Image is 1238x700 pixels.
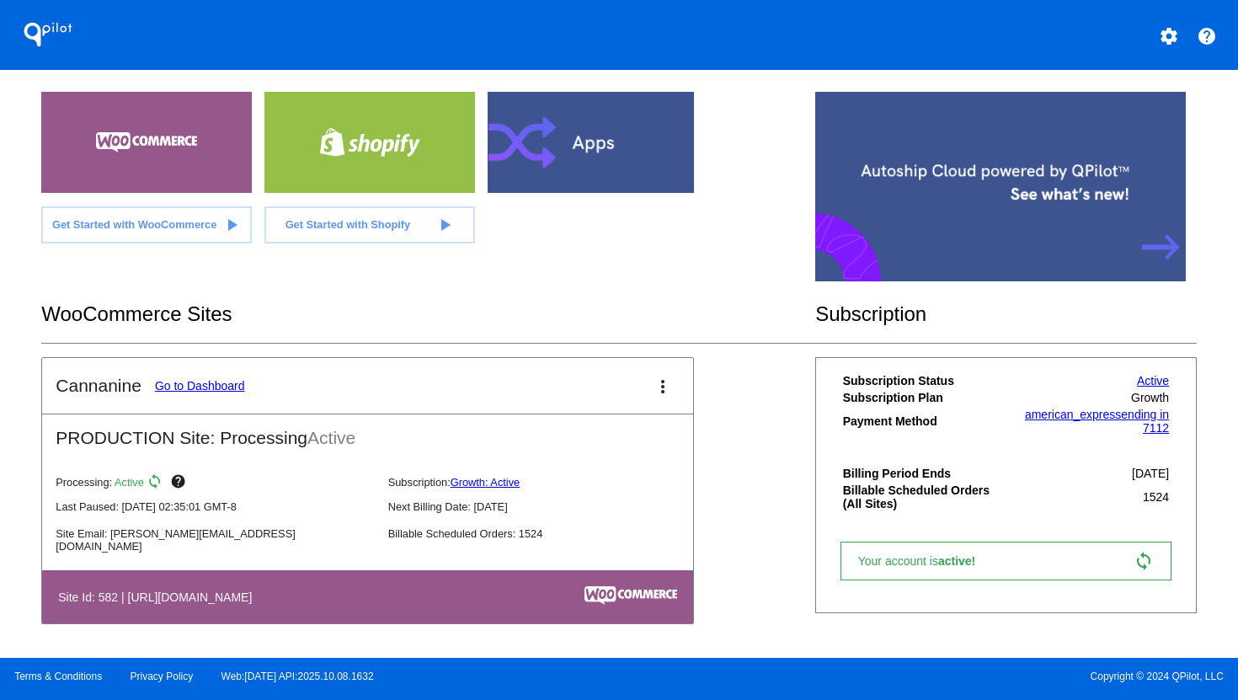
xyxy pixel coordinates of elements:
a: american_expressending in 7112 [1025,408,1169,435]
mat-icon: settings [1159,26,1179,46]
span: Growth [1131,391,1169,404]
h4: Site Id: 582 | [URL][DOMAIN_NAME] [58,590,260,604]
a: Active [1137,374,1169,387]
th: Subscription Status [842,373,1006,388]
span: Copyright © 2024 QPilot, LLC [633,671,1224,682]
h2: Subscription [815,302,1197,326]
span: [DATE] [1132,467,1169,480]
th: Payment Method [842,407,1006,435]
th: Billable Scheduled Orders (All Sites) [842,483,1006,511]
p: Site Email: [PERSON_NAME][EMAIL_ADDRESS][DOMAIN_NAME] [56,527,374,553]
span: Get Started with Shopify [285,218,411,231]
a: Get Started with Shopify [264,206,475,243]
mat-icon: help [1197,26,1217,46]
span: Your account is [858,554,993,568]
mat-icon: play_arrow [221,215,242,235]
th: Subscription Plan [842,390,1006,405]
p: Next Billing Date: [DATE] [388,500,707,513]
th: Billing Period Ends [842,466,1006,481]
mat-icon: help [170,473,190,494]
mat-icon: sync [1134,551,1154,571]
span: 1524 [1143,490,1169,504]
h2: WooCommerce Sites [41,302,815,326]
mat-icon: more_vert [653,377,673,397]
mat-icon: play_arrow [435,215,455,235]
span: active! [938,554,984,568]
h1: QPilot [14,18,82,51]
span: Active [115,476,144,489]
p: Last Paused: [DATE] 02:35:01 GMT-8 [56,500,374,513]
a: Go to Dashboard [155,379,245,393]
p: Processing: [56,473,374,494]
a: Web:[DATE] API:2025.10.08.1632 [221,671,374,682]
a: Your account isactive! sync [840,542,1171,580]
h2: PRODUCTION Site: Processing [42,414,693,448]
img: c53aa0e5-ae75-48aa-9bee-956650975ee5 [584,586,677,605]
mat-icon: sync [147,473,167,494]
span: Active [307,428,355,447]
span: american_express [1025,408,1121,421]
a: Get Started with WooCommerce [41,206,252,243]
a: Growth: Active [451,476,520,489]
a: Privacy Policy [131,671,194,682]
h2: Cannanine [56,376,141,396]
span: Get Started with WooCommerce [52,218,216,231]
p: Subscription: [388,476,707,489]
a: Terms & Conditions [14,671,102,682]
p: Billable Scheduled Orders: 1524 [388,527,707,540]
